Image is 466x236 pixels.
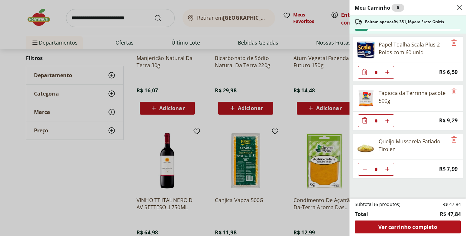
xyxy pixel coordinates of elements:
button: Remove [450,136,458,144]
button: Remove [450,87,458,95]
button: Diminuir Quantidade [358,114,371,127]
span: Subtotal (6 produtos) [355,201,400,208]
button: Aumentar Quantidade [381,163,394,176]
button: Aumentar Quantidade [381,66,394,79]
a: Ver carrinho completo [355,221,461,233]
img: Principal [357,41,375,59]
span: R$ 7,99 [439,165,458,173]
span: R$ 9,29 [439,116,458,125]
span: Total [355,210,368,218]
img: Tapioca da Terrinha pacote 500g [357,89,375,107]
input: Quantidade Atual [371,115,381,127]
div: Queijo Mussarela Fatiado Tirolez [379,138,447,153]
div: 6 [392,4,404,12]
div: Papel Toalha Scala Plus 2 Rolos com 60 unid [379,41,447,56]
span: Ver carrinho completo [378,224,437,230]
button: Diminuir Quantidade [358,163,371,176]
input: Quantidade Atual [371,163,381,175]
input: Quantidade Atual [371,66,381,78]
span: R$ 6,59 [439,68,458,77]
div: Tapioca da Terrinha pacote 500g [379,89,447,105]
button: Aumentar Quantidade [381,114,394,127]
img: Principal [357,138,375,156]
button: Remove [450,39,458,47]
span: R$ 47,84 [440,210,461,218]
span: R$ 47,84 [442,201,461,208]
h2: Meu Carrinho [355,4,404,12]
button: Diminuir Quantidade [358,66,371,79]
span: Faltam apenas R$ 351,16 para Frete Grátis [365,19,444,25]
